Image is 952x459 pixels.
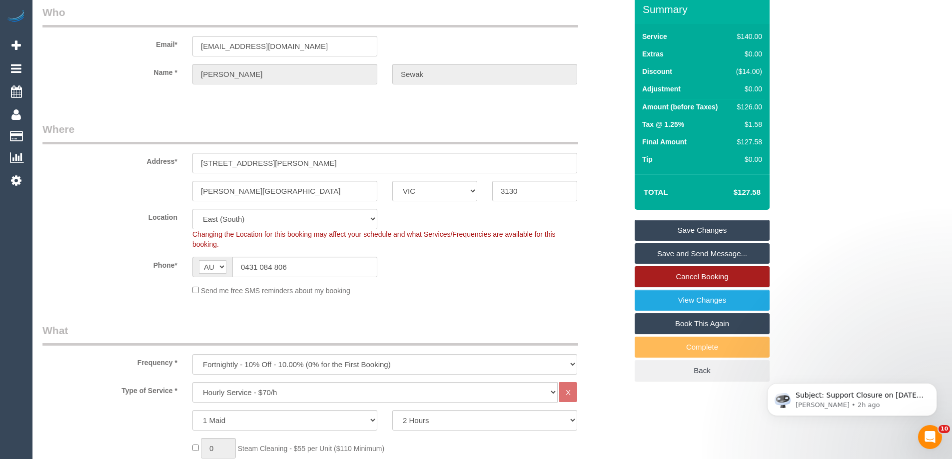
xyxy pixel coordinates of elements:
[6,10,26,24] img: Automaid Logo
[635,266,770,287] a: Cancel Booking
[635,360,770,381] a: Back
[192,181,377,201] input: Suburb*
[732,31,762,41] div: $140.00
[704,188,761,197] h4: $127.58
[492,181,577,201] input: Post Code*
[42,323,578,346] legend: What
[643,3,765,15] h3: Summary
[192,36,377,56] input: Email*
[732,49,762,59] div: $0.00
[42,122,578,144] legend: Where
[642,119,684,129] label: Tax @ 1.25%
[35,354,185,368] label: Frequency *
[918,425,942,449] iframe: Intercom live chat
[238,445,384,453] span: Steam Cleaning - $55 per Unit ($110 Minimum)
[35,64,185,77] label: Name *
[201,287,350,295] span: Send me free SMS reminders about my booking
[732,137,762,147] div: $127.58
[232,257,377,277] input: Phone*
[42,5,578,27] legend: Who
[35,36,185,49] label: Email*
[642,31,667,41] label: Service
[939,425,950,433] span: 10
[642,49,664,59] label: Extras
[192,64,377,84] input: First Name*
[35,382,185,396] label: Type of Service *
[635,220,770,241] a: Save Changes
[635,243,770,264] a: Save and Send Message...
[642,66,672,76] label: Discount
[35,209,185,222] label: Location
[635,313,770,334] a: Book This Again
[642,137,687,147] label: Final Amount
[752,362,952,432] iframe: Intercom notifications message
[644,188,668,196] strong: Total
[732,84,762,94] div: $0.00
[732,66,762,76] div: ($14.00)
[642,154,653,164] label: Tip
[392,64,577,84] input: Last Name*
[642,102,718,112] label: Amount (before Taxes)
[35,257,185,270] label: Phone*
[35,153,185,166] label: Address*
[635,290,770,311] a: View Changes
[732,154,762,164] div: $0.00
[192,230,556,248] span: Changing the Location for this booking may affect your schedule and what Services/Frequencies are...
[642,84,681,94] label: Adjustment
[732,102,762,112] div: $126.00
[732,119,762,129] div: $1.58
